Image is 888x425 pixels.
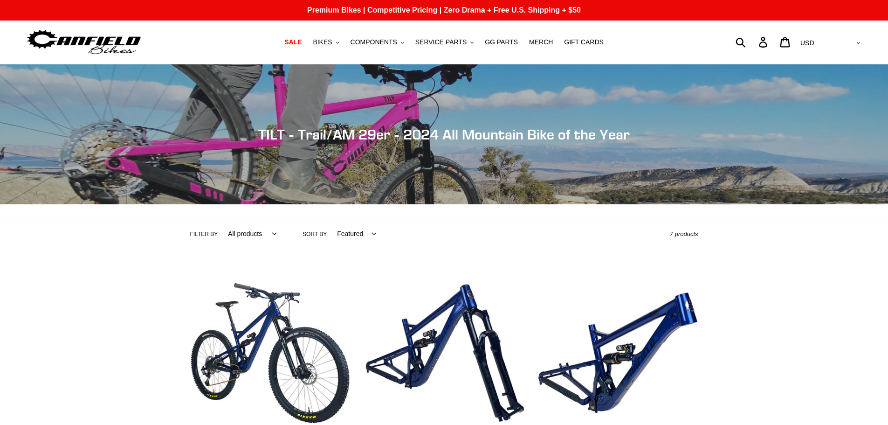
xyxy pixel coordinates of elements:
button: BIKES [308,36,344,49]
span: MERCH [529,38,553,46]
span: SALE [284,38,302,46]
a: GIFT CARDS [559,36,608,49]
button: COMPONENTS [346,36,409,49]
button: SERVICE PARTS [411,36,478,49]
label: Filter by [190,230,218,238]
a: MERCH [524,36,558,49]
span: COMPONENTS [351,38,397,46]
span: BIKES [313,38,332,46]
input: Search [741,32,764,52]
a: GG PARTS [480,36,523,49]
img: Canfield Bikes [26,28,142,57]
span: GG PARTS [485,38,518,46]
span: 7 products [670,230,698,237]
label: Sort by [303,230,327,238]
span: TILT - Trail/AM 29er - 2024 All Mountain Bike of the Year [258,126,630,143]
span: SERVICE PARTS [415,38,467,46]
span: GIFT CARDS [564,38,604,46]
a: SALE [280,36,306,49]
